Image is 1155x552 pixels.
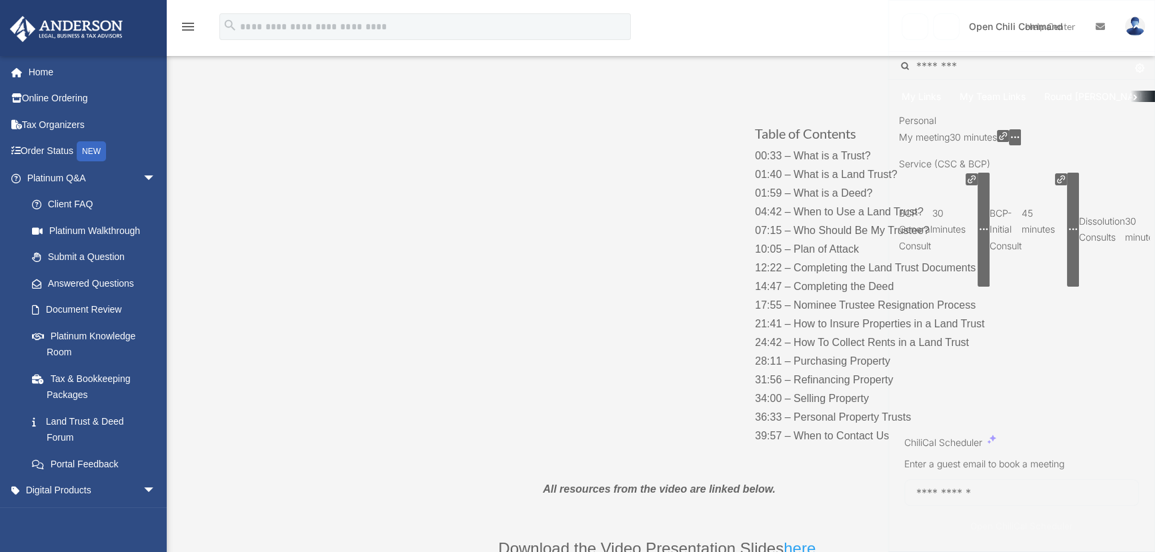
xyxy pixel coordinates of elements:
img: Anderson Advisors Platinum Portal [6,16,127,42]
a: Online Ordering [9,85,176,112]
a: Portal Feedback [19,451,176,477]
a: Tax Organizers [9,111,176,138]
a: Answered Questions [19,270,176,297]
a: Tax & Bookkeeping Packages [19,365,176,408]
a: Land Trust & Deed Forum [19,408,169,451]
a: Digital Productsarrow_drop_down [9,477,176,504]
div: NEW [77,141,106,161]
a: menu [180,23,196,35]
i: search [223,18,237,33]
h3: Table of Contents [755,127,1018,147]
a: Platinum Q&Aarrow_drop_down [9,165,176,191]
a: Document Review [19,297,176,323]
em: All resources from the video are linked below. [543,483,776,495]
i: menu [180,19,196,35]
a: Order StatusNEW [9,138,176,165]
span: arrow_drop_down [143,477,169,505]
a: Submit a Question [19,244,176,271]
a: Platinum Walkthrough [19,217,176,244]
a: Client FAQ [19,191,176,218]
span: arrow_drop_down [143,165,169,192]
a: Home [9,59,176,85]
p: 00:33 – What is a Trust? 01:40 – What is a Land Trust? 01:59 – What is a Deed? 04:42 – When to Us... [755,147,1018,445]
a: Platinum Knowledge Room [19,323,176,365]
a: My Entitiesarrow_drop_down [9,503,176,530]
span: arrow_drop_down [143,503,169,531]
